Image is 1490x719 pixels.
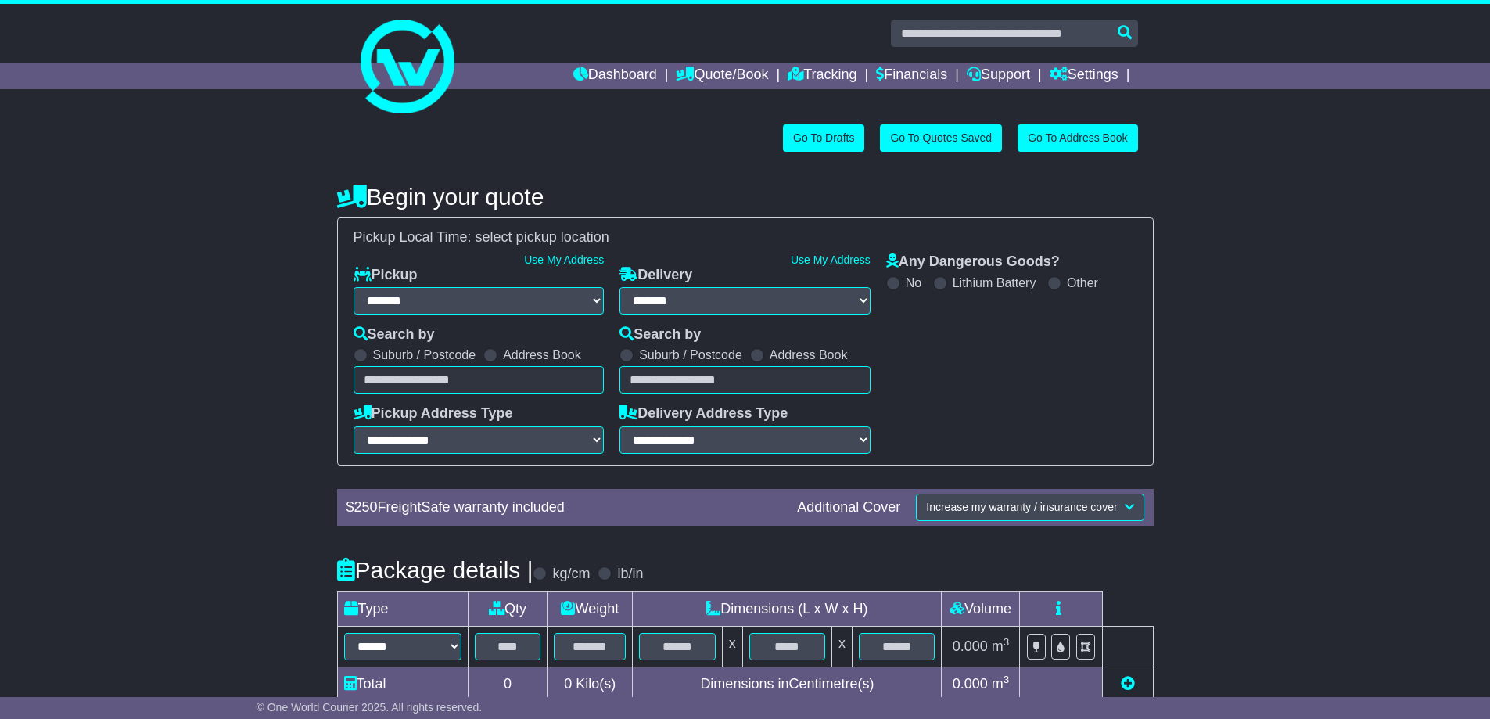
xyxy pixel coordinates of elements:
a: Go To Drafts [783,124,864,152]
span: 0 [564,676,572,692]
label: Search by [354,326,435,343]
span: 0.000 [953,638,988,654]
label: Suburb / Postcode [373,347,476,362]
div: $ FreightSafe warranty included [339,499,790,516]
td: Type [337,591,468,626]
label: Pickup [354,267,418,284]
sup: 3 [1004,674,1010,685]
label: Delivery [619,267,692,284]
a: Financials [876,63,947,89]
td: Kilo(s) [548,667,633,701]
a: Quote/Book [676,63,768,89]
a: Go To Quotes Saved [880,124,1002,152]
a: Dashboard [573,63,657,89]
label: Address Book [770,347,848,362]
a: Go To Address Book [1018,124,1137,152]
span: Increase my warranty / insurance cover [926,501,1117,513]
label: Address Book [503,347,581,362]
td: Qty [468,591,548,626]
span: m [992,638,1010,654]
td: Dimensions in Centimetre(s) [633,667,942,701]
h4: Package details | [337,557,533,583]
a: Tracking [788,63,856,89]
td: Total [337,667,468,701]
label: No [906,275,921,290]
label: Delivery Address Type [619,405,788,422]
td: Weight [548,591,633,626]
label: Suburb / Postcode [639,347,742,362]
label: Other [1067,275,1098,290]
a: Add new item [1121,676,1135,692]
label: kg/cm [552,566,590,583]
label: Lithium Battery [953,275,1036,290]
a: Use My Address [791,253,871,266]
h4: Begin your quote [337,184,1154,210]
span: 250 [354,499,378,515]
div: Additional Cover [789,499,908,516]
td: x [722,626,742,667]
label: lb/in [617,566,643,583]
div: Pickup Local Time: [346,229,1145,246]
button: Increase my warranty / insurance cover [916,494,1144,521]
span: © One World Courier 2025. All rights reserved. [257,701,483,714]
td: x [832,626,853,667]
label: Search by [619,326,701,343]
td: Volume [942,591,1020,626]
td: Dimensions (L x W x H) [633,591,942,626]
label: Any Dangerous Goods? [886,253,1060,271]
sup: 3 [1004,636,1010,648]
label: Pickup Address Type [354,405,513,422]
a: Use My Address [524,253,604,266]
td: 0 [468,667,548,701]
span: select pickup location [476,229,609,245]
span: m [992,676,1010,692]
span: 0.000 [953,676,988,692]
a: Support [967,63,1030,89]
a: Settings [1050,63,1118,89]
